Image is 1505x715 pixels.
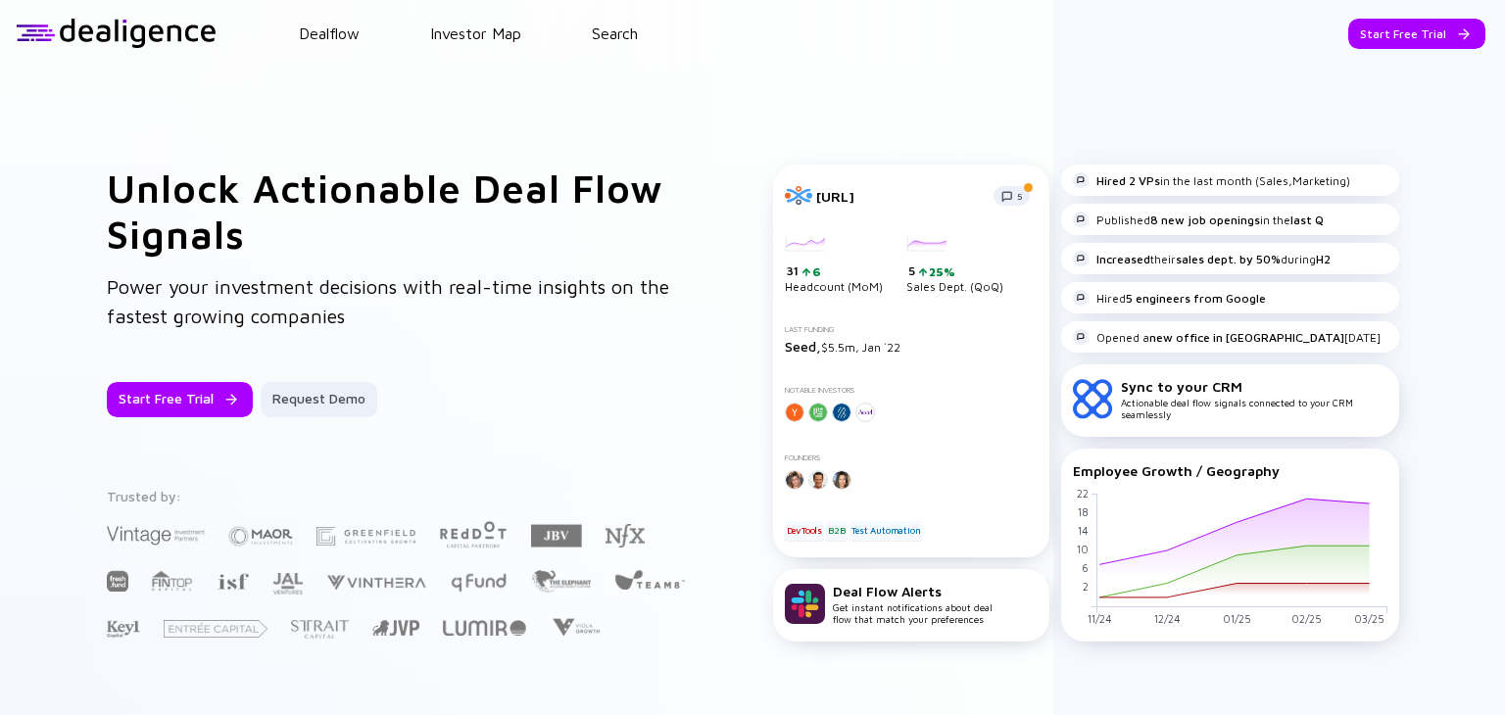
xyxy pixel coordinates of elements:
div: Get instant notifications about deal flow that match your preferences [833,583,993,625]
img: Maor Investments [228,520,293,552]
img: Vintage Investment Partners [107,524,205,547]
div: [URL] [816,188,982,205]
div: Hired [1073,290,1266,306]
div: Sync to your CRM [1121,378,1387,395]
tspan: 14 [1077,524,1088,537]
div: Deal Flow Alerts [833,583,993,599]
tspan: 11/24 [1087,612,1111,625]
div: Published in the [1073,212,1324,227]
div: their during [1073,251,1331,266]
img: NFX [606,524,645,548]
img: Strait Capital [291,620,349,639]
div: B2B [826,521,847,541]
div: Trusted by: [107,488,689,504]
img: Red Dot Capital Partners [439,517,508,549]
div: Sales Dept. (QoQ) [906,237,1003,294]
div: DevTools [785,521,824,541]
span: Seed, [785,338,821,355]
div: Last Funding [785,325,1038,334]
img: Vinthera [326,573,426,592]
div: $5.5m, Jan `22 [785,338,1038,355]
button: Start Free Trial [107,382,253,417]
div: Founders [785,453,1038,462]
strong: sales dept. by 50% [1176,252,1281,266]
div: 5 [908,263,1003,279]
div: 6 [810,264,821,279]
div: Opened a [DATE] [1073,329,1381,345]
strong: H2 [1316,252,1331,266]
strong: last Q [1290,213,1324,227]
tspan: 18 [1077,505,1088,518]
div: Employee Growth / Geography [1073,462,1387,479]
img: Team8 [614,569,685,590]
img: Jerusalem Venture Partners [372,620,419,636]
a: Investor Map [430,24,521,42]
img: The Elephant [531,570,591,593]
tspan: 6 [1081,561,1088,574]
tspan: 22 [1076,487,1088,500]
div: 25% [927,264,955,279]
strong: 5 engineers from Google [1126,291,1266,306]
img: Entrée Capital [164,620,267,638]
h1: Unlock Actionable Deal Flow Signals [107,165,695,257]
button: Start Free Trial [1348,19,1485,49]
div: 31 [787,263,883,279]
img: Q Fund [450,570,508,594]
tspan: 03/25 [1354,612,1384,625]
div: Notable Investors [785,386,1038,395]
img: JAL Ventures [272,573,303,595]
img: Greenfield Partners [316,527,415,546]
img: Lumir Ventures [443,620,526,636]
a: Dealflow [299,24,360,42]
tspan: 02/25 [1290,612,1321,625]
img: JBV Capital [531,523,582,548]
button: Request Demo [261,382,377,417]
tspan: 10 [1076,543,1088,555]
img: Israel Secondary Fund [217,572,249,590]
div: Headcount (MoM) [785,237,883,294]
div: Actionable deal flow signals connected to your CRM seamlessly [1121,378,1387,420]
strong: Increased [1096,252,1150,266]
span: Power your investment decisions with real-time insights on the fastest growing companies [107,275,669,327]
tspan: 2 [1082,580,1088,593]
strong: Hired 2 VPs [1096,173,1160,188]
a: Search [592,24,638,42]
strong: 8 new job openings [1150,213,1260,227]
tspan: 01/25 [1222,612,1250,625]
img: FINTOP Capital [152,570,193,592]
div: Test Automation [850,521,922,541]
strong: new office in [GEOGRAPHIC_DATA] [1149,330,1344,345]
div: in the last month (Sales,Marketing) [1073,172,1350,188]
img: Viola Growth [550,618,602,637]
tspan: 12/24 [1153,612,1180,625]
img: Key1 Capital [107,620,140,639]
